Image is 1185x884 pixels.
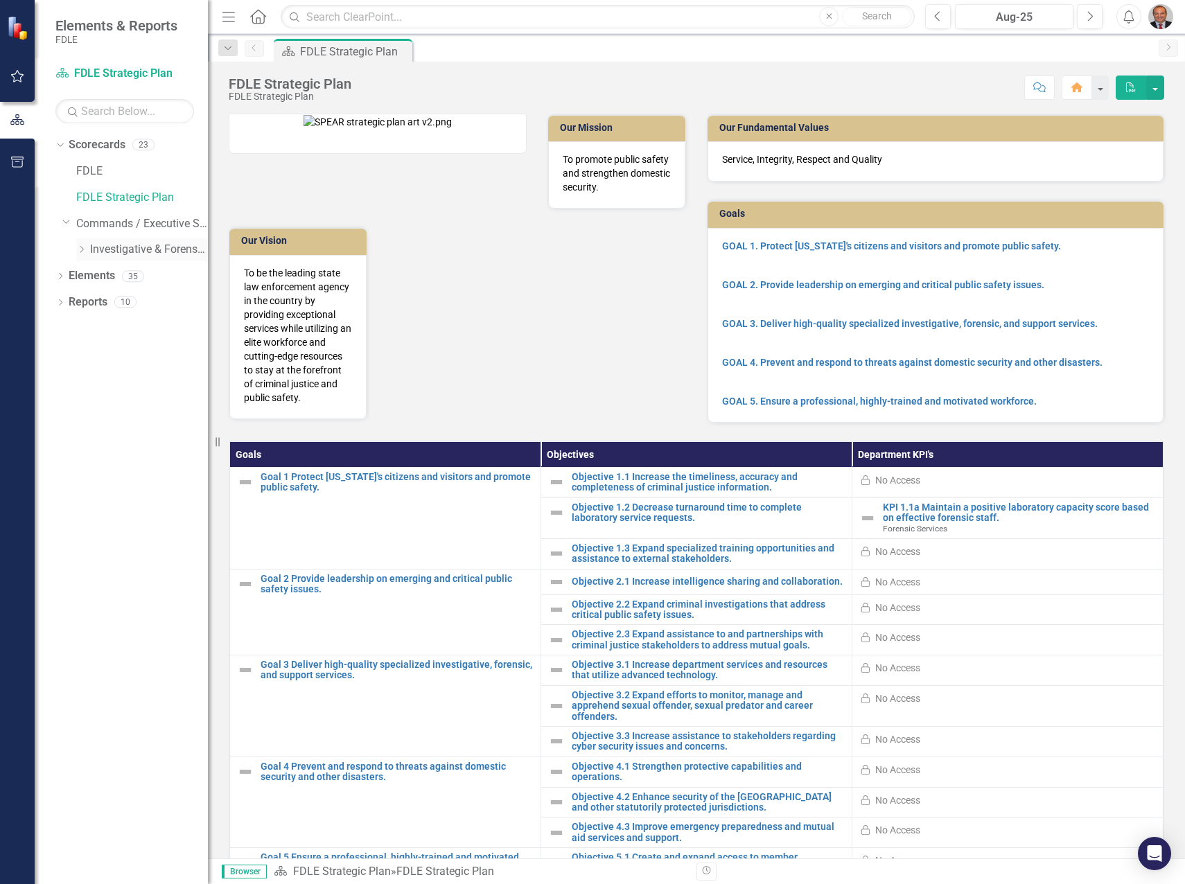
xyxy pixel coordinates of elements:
input: Search ClearPoint... [281,5,915,29]
a: Elements [69,268,115,284]
p: To be the leading state law enforcement agency in the country by providing exceptional services w... [244,266,352,405]
div: No Access [875,793,920,807]
span: Browser [222,865,267,878]
div: 10 [114,297,137,308]
a: Goal 5 Ensure a professional, highly-trained and motivated workforce. [261,852,534,874]
div: No Access [875,630,920,644]
a: KPI 1.1a Maintain a positive laboratory capacity score based on effective forensic staff. [883,502,1156,524]
img: Not Defined [548,504,565,521]
span: Forensic Services [883,524,947,533]
div: 23 [132,139,155,151]
a: FDLE [76,163,208,179]
img: Not Defined [548,733,565,750]
h3: Our Vision [241,236,360,246]
img: Not Defined [548,855,565,872]
img: Not Defined [548,545,565,562]
a: Objective 2.2 Expand criminal investigations that address critical public safety issues. [572,599,845,621]
h3: Goals [719,209,1157,219]
img: Not Defined [237,763,254,780]
div: Aug-25 [960,9,1069,26]
a: Reports [69,294,107,310]
a: GOAL 4. Prevent and respond to threats against domestic security and other disasters. [722,357,1103,368]
a: Goal 4 Prevent and respond to threats against domestic security and other disasters. [261,761,534,783]
a: FDLE Strategic Plan [76,190,208,206]
img: Not Defined [859,510,876,527]
div: No Access [875,575,920,589]
a: Objective 2.3 Expand assistance to and partnerships with criminal justice stakeholders to address... [572,629,845,651]
a: FDLE Strategic Plan [293,865,391,878]
a: Investigative & Forensic Services Command [90,242,208,258]
div: Open Intercom Messenger [1138,837,1171,870]
img: SPEAR strategic plan art v2.png [304,115,452,129]
span: Elements & Reports [55,17,177,34]
button: Search [842,7,911,26]
button: Aug-25 [955,4,1073,29]
img: Chris Carney [1148,4,1173,29]
a: Objective 3.3 Increase assistance to stakeholders regarding cyber security issues and concerns. [572,731,845,752]
div: 35 [122,270,144,282]
div: No Access [875,661,920,675]
a: Objective 4.3 Improve emergency preparedness and mutual aid services and support. [572,822,845,843]
img: Not Defined [237,855,254,872]
img: Not Defined [548,824,565,841]
div: No Access [875,763,920,777]
a: Objective 3.1 Increase department services and resources that utilize advanced technology. [572,660,845,681]
img: Not Defined [548,763,565,780]
img: ClearPoint Strategy [7,16,31,40]
a: Objective 1.1 Increase the timeliness, accuracy and completeness of criminal justice information. [572,472,845,493]
a: Objective 4.2 Enhance security of the [GEOGRAPHIC_DATA] and other statutorily protected jurisdict... [572,792,845,813]
img: Not Defined [548,794,565,811]
a: GOAL 5. Ensure a professional, highly-trained and motivated workforce. [722,396,1037,407]
div: No Access [875,854,920,867]
div: No Access [875,732,920,746]
img: Not Defined [237,474,254,490]
a: Scorecards [69,137,125,153]
a: GOAL 3. Deliver high-quality specialized investigative, forensic, and support services. [722,318,1098,329]
h3: Our Fundamental Values [719,123,1157,133]
a: Objective 4.1 Strengthen protective capabilities and operations. [572,761,845,783]
a: GOAL 1. Protect [US_STATE]'s citizens and visitors and promote public safety. [722,240,1061,251]
p: Service, Integrity, Respect and Quality [722,152,1149,166]
a: Goal 2 Provide leadership on emerging and critical public safety issues. [261,574,534,595]
p: To promote public safety and strengthen domestic security. [563,152,671,194]
a: Goal 1 Protect [US_STATE]'s citizens and visitors and promote public safety. [261,472,534,493]
a: Objective 3.2 Expand efforts to monitor, manage and apprehend sexual offender, sexual predator an... [572,690,845,722]
input: Search Below... [55,99,194,123]
img: Not Defined [548,474,565,490]
div: FDLE Strategic Plan [229,91,351,102]
div: No Access [875,473,920,487]
h3: Our Mission [560,123,678,133]
div: FDLE Strategic Plan [300,43,409,60]
div: No Access [875,601,920,615]
div: No Access [875,545,920,558]
a: Objective 1.3 Expand specialized training opportunities and assistance to external stakeholders. [572,543,845,565]
a: Objective 2.1 Increase intelligence sharing and collaboration. [572,576,845,587]
small: FDLE [55,34,177,45]
div: » [274,864,686,880]
img: Not Defined [548,662,565,678]
a: Goal 3 Deliver high-quality specialized investigative, forensic, and support services. [261,660,534,681]
img: Not Defined [237,662,254,678]
a: Objective 1.2 Decrease turnaround time to complete laboratory service requests. [572,502,845,524]
a: GOAL 2. Provide leadership on emerging and critical public safety issues. [722,279,1044,290]
a: Objective 5.1 Create and expand access to member development, training and wellness resources. [572,852,845,874]
div: No Access [875,823,920,837]
img: Not Defined [548,698,565,714]
img: Not Defined [548,574,565,590]
img: Not Defined [548,632,565,648]
div: FDLE Strategic Plan [396,865,494,878]
div: No Access [875,691,920,705]
div: FDLE Strategic Plan [229,76,351,91]
img: Not Defined [548,601,565,618]
a: FDLE Strategic Plan [55,66,194,82]
a: Commands / Executive Support Branch [76,216,208,232]
span: Search [862,10,892,21]
img: Not Defined [237,576,254,592]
